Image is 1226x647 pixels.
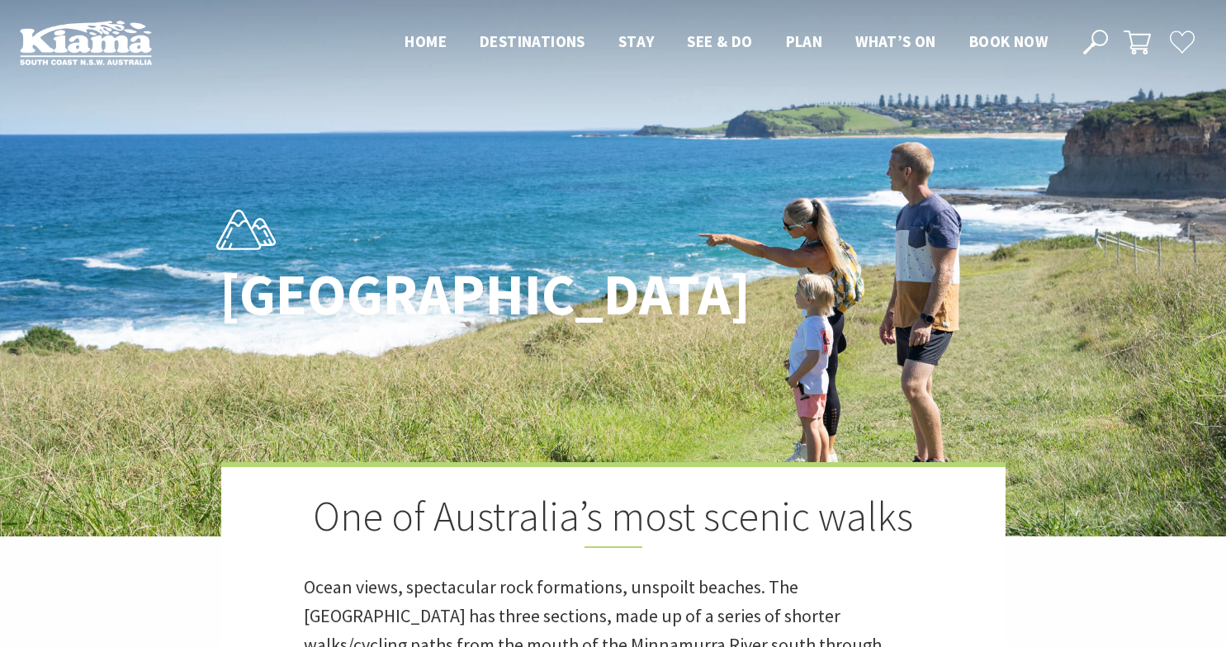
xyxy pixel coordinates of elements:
[220,263,686,327] h1: [GEOGRAPHIC_DATA]
[786,31,823,51] span: Plan
[304,492,923,548] h2: One of Australia’s most scenic walks
[405,31,447,51] span: Home
[969,31,1048,51] span: Book now
[388,29,1064,56] nav: Main Menu
[480,31,585,51] span: Destinations
[687,31,752,51] span: See & Do
[855,31,936,51] span: What’s On
[618,31,655,51] span: Stay
[20,20,152,65] img: Kiama Logo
